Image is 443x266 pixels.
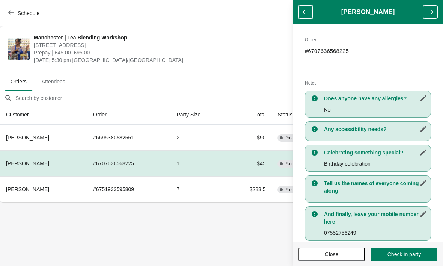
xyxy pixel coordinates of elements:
[324,125,427,133] h3: Any accessibility needs?
[34,34,301,41] span: Manchester | Tea Blending Workshop
[87,176,170,202] td: # 6751933595809
[87,125,170,150] td: # 6695380582561
[87,105,170,125] th: Order
[227,105,271,125] th: Total
[305,47,431,55] p: # 6707636568225
[324,149,427,156] h3: Celebrating something special?
[324,210,427,225] h3: And finally, leave your mobile number here
[284,135,294,141] span: Paid
[170,176,227,202] td: 7
[227,125,271,150] td: $90
[324,95,427,102] h3: Does anyone have any allergies?
[387,251,421,257] span: Check in party
[324,160,427,168] p: Birthday celebration
[284,161,294,167] span: Paid
[8,38,30,60] img: Manchester | Tea Blending Workshop
[284,187,294,193] span: Paid
[36,75,71,88] span: Attendees
[5,75,33,88] span: Orders
[227,150,271,176] td: $45
[170,150,227,176] td: 1
[324,229,427,237] p: 07552756249
[4,6,45,20] button: Schedule
[170,105,227,125] th: Party Size
[34,56,301,64] span: [DATE] 5:30 pm [GEOGRAPHIC_DATA]/[GEOGRAPHIC_DATA]
[305,79,431,87] h2: Notes
[18,10,39,16] span: Schedule
[34,49,301,56] span: Prepay | £45.00–£95.00
[305,36,431,44] h2: Order
[15,91,443,105] input: Search by customer
[271,105,321,125] th: Status
[6,186,49,192] span: [PERSON_NAME]
[34,41,301,49] span: [STREET_ADDRESS]
[87,150,170,176] td: # 6707636568225
[6,160,49,166] span: [PERSON_NAME]
[298,248,365,261] button: Close
[371,248,437,261] button: Check in party
[313,8,423,16] h1: [PERSON_NAME]
[324,180,427,195] h3: Tell us the names of everyone coming along
[325,251,339,257] span: Close
[227,176,271,202] td: $283.5
[324,106,427,113] p: No
[6,135,49,141] span: [PERSON_NAME]
[170,125,227,150] td: 2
